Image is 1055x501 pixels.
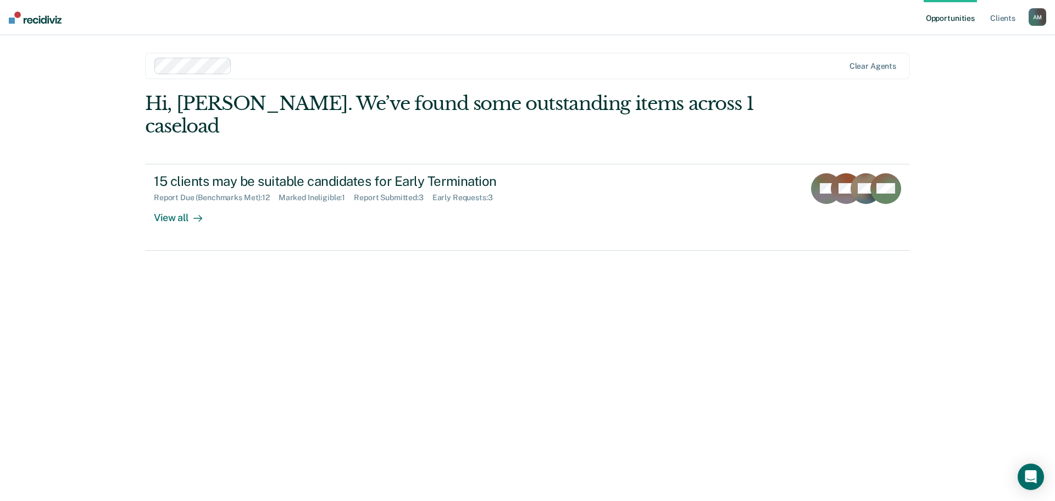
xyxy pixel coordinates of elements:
[145,164,910,251] a: 15 clients may be suitable candidates for Early TerminationReport Due (Benchmarks Met):12Marked I...
[1029,8,1046,26] div: A M
[1029,8,1046,26] button: AM
[145,92,757,137] div: Hi, [PERSON_NAME]. We’ve found some outstanding items across 1 caseload
[154,193,279,202] div: Report Due (Benchmarks Met) : 12
[354,193,432,202] div: Report Submitted : 3
[1018,464,1044,490] div: Open Intercom Messenger
[9,12,62,24] img: Recidiviz
[154,202,215,224] div: View all
[154,173,540,189] div: 15 clients may be suitable candidates for Early Termination
[432,193,502,202] div: Early Requests : 3
[279,193,354,202] div: Marked Ineligible : 1
[849,62,896,71] div: Clear agents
